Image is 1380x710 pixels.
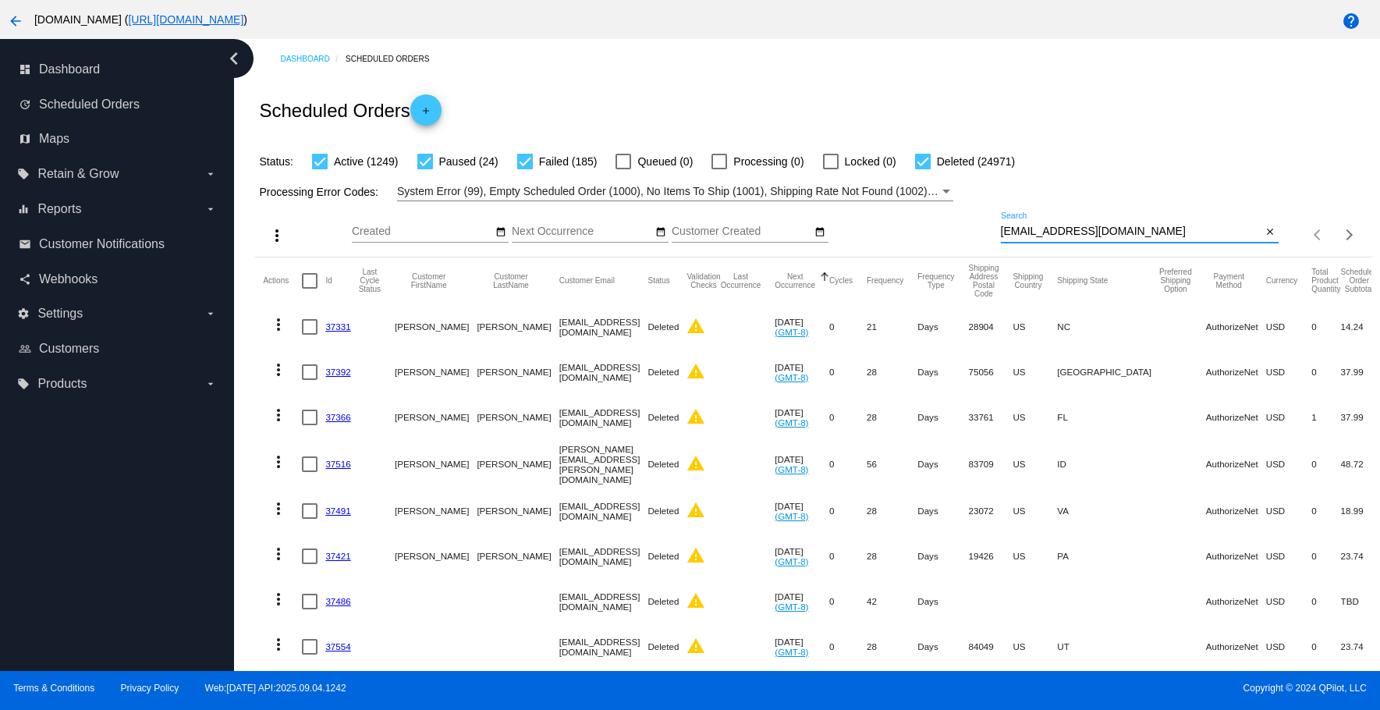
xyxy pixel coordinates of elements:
[647,641,679,651] span: Deleted
[1311,624,1340,669] mat-cell: 0
[1013,440,1057,488] mat-cell: US
[917,624,968,669] mat-cell: Days
[13,683,94,694] a: Terms & Conditions
[37,377,87,391] span: Products
[19,57,217,82] a: dashboard Dashboard
[686,407,705,426] mat-icon: warning
[559,579,648,624] mat-cell: [EMAIL_ADDRESS][DOMAIN_NAME]
[17,307,30,320] i: settings
[280,47,346,71] a: Dashboard
[775,488,829,534] mat-cell: [DATE]
[559,304,648,350] mat-cell: [EMAIL_ADDRESS][DOMAIN_NAME]
[814,226,825,239] mat-icon: date_range
[969,440,1013,488] mat-cell: 83709
[969,534,1013,579] mat-cell: 19426
[325,321,350,332] a: 37331
[269,315,288,334] mat-icon: more_vert
[395,272,463,289] button: Change sorting for CustomerFirstName
[395,350,477,395] mat-cell: [PERSON_NAME]
[775,464,808,474] a: (GMT-8)
[775,647,808,657] a: (GMT-8)
[775,440,829,488] mat-cell: [DATE]
[17,203,30,215] i: equalizer
[917,534,968,579] mat-cell: Days
[1266,395,1312,440] mat-cell: USD
[1342,12,1360,30] mat-icon: help
[39,132,69,146] span: Maps
[917,395,968,440] mat-cell: Days
[969,264,999,298] button: Change sorting for ShippingPostcode
[686,317,705,335] mat-icon: warning
[867,488,917,534] mat-cell: 28
[1341,268,1378,293] button: Change sorting for Subtotal
[937,152,1015,171] span: Deleted (24971)
[495,226,506,239] mat-icon: date_range
[539,152,598,171] span: Failed (185)
[775,304,829,350] mat-cell: [DATE]
[1265,226,1275,239] mat-icon: close
[1311,350,1340,395] mat-cell: 0
[19,273,31,286] i: share
[121,683,179,694] a: Privacy Policy
[222,46,247,71] i: chevron_left
[1013,350,1057,395] mat-cell: US
[1266,488,1312,534] mat-cell: USD
[655,226,666,239] mat-icon: date_range
[417,105,435,124] mat-icon: add
[39,98,140,112] span: Scheduled Orders
[477,440,559,488] mat-cell: [PERSON_NAME]
[969,304,1013,350] mat-cell: 28904
[477,488,559,534] mat-cell: [PERSON_NAME]
[1266,534,1312,579] mat-cell: USD
[395,304,477,350] mat-cell: [PERSON_NAME]
[775,534,829,579] mat-cell: [DATE]
[37,167,119,181] span: Retain & Grow
[439,152,498,171] span: Paused (24)
[775,350,829,395] mat-cell: [DATE]
[1311,304,1340,350] mat-cell: 0
[6,12,25,30] mat-icon: arrow_back
[269,406,288,424] mat-icon: more_vert
[204,203,217,215] i: arrow_drop_down
[775,417,808,428] a: (GMT-8)
[512,225,652,238] input: Next Occurrence
[1311,257,1340,304] mat-header-cell: Total Product Quantity
[829,350,867,395] mat-cell: 0
[1262,224,1279,240] button: Clear
[477,272,545,289] button: Change sorting for CustomerLastName
[733,152,804,171] span: Processing (0)
[19,133,31,145] i: map
[1206,304,1266,350] mat-cell: AuthorizeNet
[1266,579,1312,624] mat-cell: USD
[477,395,559,440] mat-cell: [PERSON_NAME]
[1057,395,1159,440] mat-cell: FL
[647,459,679,469] span: Deleted
[268,226,286,245] mat-icon: more_vert
[1057,534,1159,579] mat-cell: PA
[867,624,917,669] mat-cell: 28
[395,395,477,440] mat-cell: [PERSON_NAME]
[917,488,968,534] mat-cell: Days
[969,624,1013,669] mat-cell: 84049
[269,635,288,654] mat-icon: more_vert
[352,225,492,238] input: Created
[1013,534,1057,579] mat-cell: US
[829,304,867,350] mat-cell: 0
[334,152,398,171] span: Active (1249)
[37,307,83,321] span: Settings
[1206,624,1266,669] mat-cell: AuthorizeNet
[917,579,968,624] mat-cell: Days
[829,276,853,286] button: Change sorting for Cycles
[269,360,288,379] mat-icon: more_vert
[686,501,705,520] mat-icon: warning
[1013,395,1057,440] mat-cell: US
[775,624,829,669] mat-cell: [DATE]
[1013,272,1043,289] button: Change sorting for ShippingCountry
[867,579,917,624] mat-cell: 42
[1013,304,1057,350] mat-cell: US
[34,13,247,26] span: [DOMAIN_NAME] ( )
[867,350,917,395] mat-cell: 28
[325,506,350,516] a: 37491
[1013,488,1057,534] mat-cell: US
[1206,272,1252,289] button: Change sorting for PaymentMethod.Type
